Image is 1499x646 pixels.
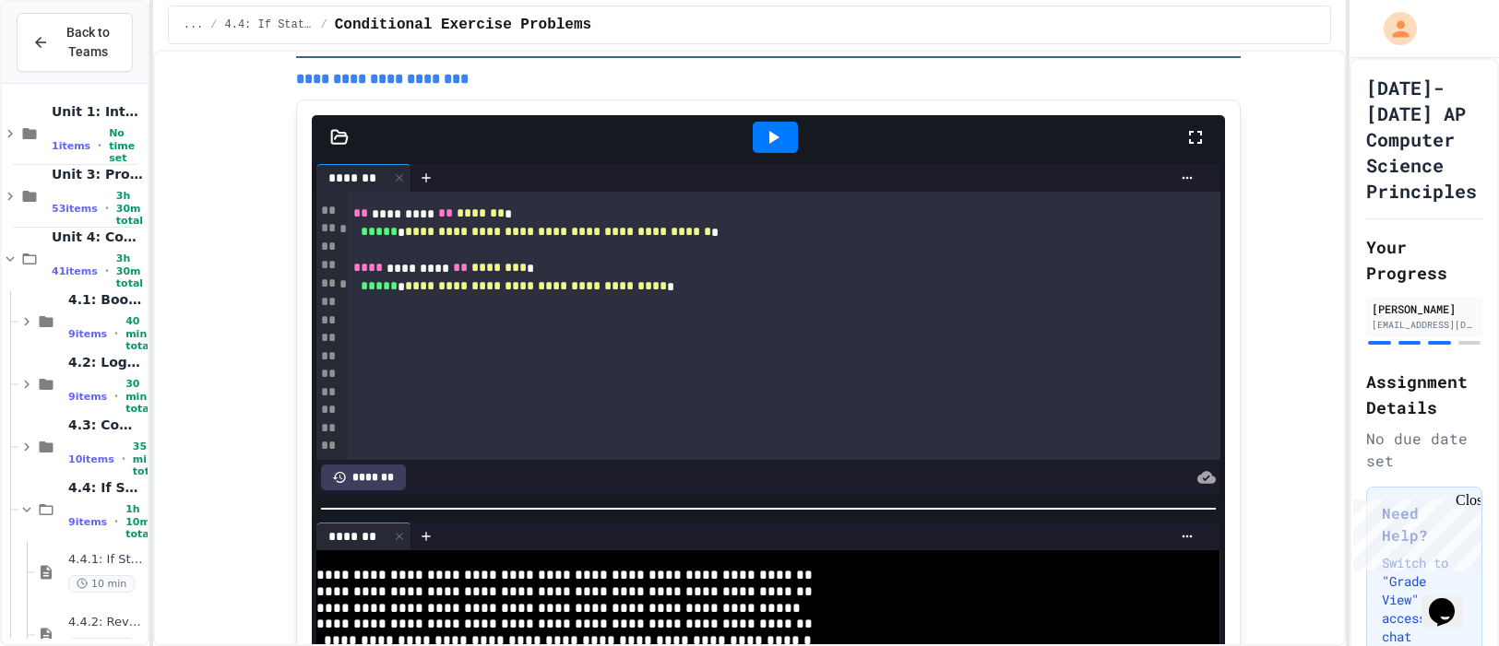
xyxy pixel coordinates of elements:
[125,315,152,352] span: 40 min total
[125,378,152,415] span: 30 min total
[116,190,144,227] span: 3h 30m total
[1372,300,1477,317] div: [PERSON_NAME]
[133,440,160,477] span: 35 min total
[225,18,314,32] span: 4.4: If Statements
[68,575,135,593] span: 10 min
[68,354,144,370] span: 4.2: Logical Operators
[105,264,109,278] span: •
[125,503,152,540] span: 1h 10m total
[321,18,327,32] span: /
[68,291,144,308] span: 4.1: Booleans
[68,552,144,568] span: 4.4.1: If Statements
[1366,369,1482,420] h2: Assignment Details
[122,452,125,466] span: •
[52,265,98,277] span: 41 items
[68,391,107,403] span: 9 items
[52,203,98,215] span: 53 items
[116,253,144,289] span: 3h 30m total
[17,13,133,72] button: Back to Teams
[98,138,101,153] span: •
[52,229,144,245] span: Unit 4: Control Structures
[114,326,118,341] span: •
[68,516,107,528] span: 9 items
[7,7,127,117] div: Chat with us now!Close
[114,514,118,529] span: •
[1366,428,1482,472] div: No due date set
[1364,7,1422,50] div: My Account
[105,201,109,216] span: •
[210,18,217,32] span: /
[1346,492,1481,570] iframe: chat widget
[68,453,114,465] span: 10 items
[60,23,117,62] span: Back to Teams
[1422,572,1481,628] iframe: chat widget
[1366,75,1482,204] h1: [DATE]-[DATE] AP Computer Science Principles
[1372,318,1477,332] div: [EMAIL_ADDRESS][DOMAIN_NAME]
[68,615,144,630] span: 4.4.2: Review - If Statements
[184,18,204,32] span: ...
[1366,234,1482,286] h2: Your Progress
[114,389,118,404] span: •
[52,103,144,120] span: Unit 1: Intro to Computer Science
[68,479,144,496] span: 4.4: If Statements
[52,166,144,182] span: Unit 3: Programming with Python
[68,328,107,340] span: 9 items
[335,14,591,36] span: Conditional Exercise Problems
[109,127,144,164] span: No time set
[68,417,144,433] span: 4.3: Comparison Operators
[52,140,90,152] span: 1 items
